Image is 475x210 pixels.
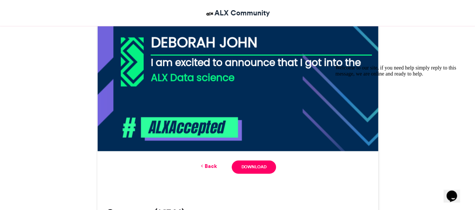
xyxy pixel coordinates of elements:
a: ALX Community [205,8,270,18]
div: Welcome to our site, if you need help simply reply to this message, we are online and ready to help. [3,3,138,15]
iframe: chat widget [332,62,467,176]
iframe: chat widget [443,180,467,202]
a: Back [199,162,217,170]
span: Welcome to our site, if you need help simply reply to this message, we are online and ready to help. [3,3,124,15]
a: Download [232,160,276,174]
img: ALX Community [205,9,214,18]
